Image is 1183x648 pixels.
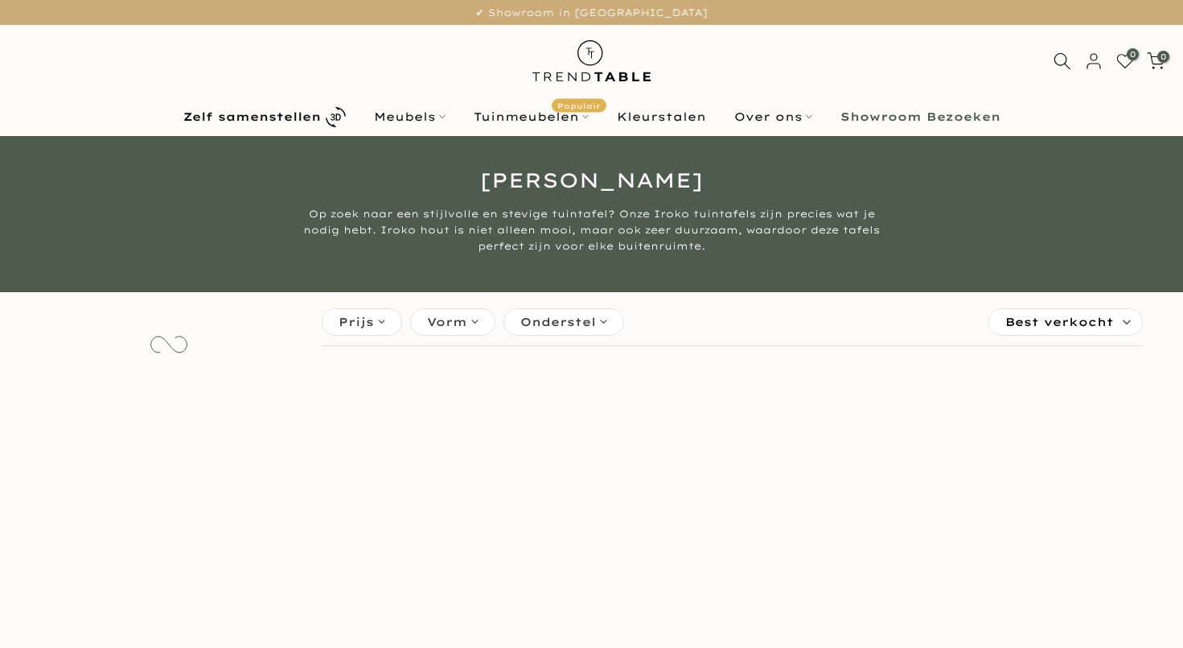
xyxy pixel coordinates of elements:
b: Showroom Bezoeken [840,111,1000,122]
span: Populair [552,99,606,113]
span: Vorm [427,313,467,331]
label: Sorteren:Best verkocht [989,309,1142,335]
a: Showroom Bezoeken [826,107,1014,126]
span: Best verkocht [1005,309,1114,335]
span: 0 [1127,48,1139,60]
a: TuinmeubelenPopulair [459,107,602,126]
a: Kleurstalen [602,107,720,126]
a: Over ons [720,107,826,126]
span: Onderstel [520,313,596,331]
h1: [PERSON_NAME] [121,170,1062,190]
b: Zelf samenstellen [183,111,321,122]
span: 0 [1157,51,1169,63]
a: Meubels [359,107,459,126]
span: Prijs [339,313,374,331]
p: Op zoek naar een stijlvolle en stevige tuintafel? Onze Iroko tuintafels zijn precies wat je nodig... [290,206,893,254]
img: trend-table [521,25,662,97]
iframe: toggle-frame [2,566,82,646]
a: 0 [1116,52,1134,70]
a: 0 [1147,52,1165,70]
a: Zelf samenstellen [169,103,359,131]
p: ✔ Showroom in [GEOGRAPHIC_DATA] [20,4,1163,22]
